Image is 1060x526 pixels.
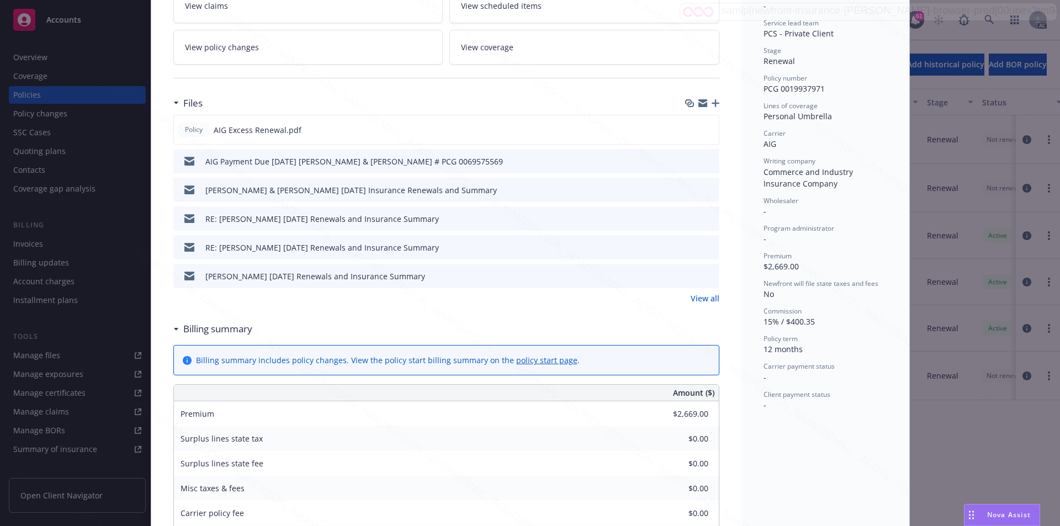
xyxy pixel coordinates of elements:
[461,41,513,53] span: View coverage
[764,167,855,189] span: Commerce and Industry Insurance Company
[764,233,766,244] span: -
[181,483,245,493] span: Misc taxes & fees
[705,184,715,196] button: preview file
[643,480,715,497] input: 0.00
[449,30,719,65] a: View coverage
[764,83,825,94] span: PCG 0019937971
[705,270,715,282] button: preview file
[764,362,835,371] span: Carrier payment status
[691,293,719,304] a: View all
[764,289,774,299] span: No
[764,1,766,11] span: -
[196,354,580,366] div: Billing summary includes policy changes. View the policy start billing summary on the .
[764,18,819,28] span: Service lead team
[643,455,715,472] input: 0.00
[181,433,263,444] span: Surplus lines state tax
[181,458,263,469] span: Surplus lines state fee
[205,242,439,253] div: RE: [PERSON_NAME] [DATE] Renewals and Insurance Summary
[183,96,203,110] h3: Files
[764,279,878,288] span: Newfront will file state taxes and fees
[173,30,443,65] a: View policy changes
[987,510,1031,519] span: Nova Assist
[764,56,795,66] span: Renewal
[181,408,214,419] span: Premium
[205,270,425,282] div: [PERSON_NAME] [DATE] Renewals and Insurance Summary
[643,431,715,447] input: 0.00
[764,334,798,343] span: Policy term
[764,316,815,327] span: 15% / $400.35
[764,206,766,216] span: -
[704,124,714,136] button: preview file
[705,156,715,167] button: preview file
[764,46,781,55] span: Stage
[687,270,696,282] button: download file
[687,124,696,136] button: download file
[764,73,807,83] span: Policy number
[183,322,252,336] h3: Billing summary
[687,213,696,225] button: download file
[185,41,259,53] span: View policy changes
[764,196,798,205] span: Wholesaler
[764,101,818,110] span: Lines of coverage
[205,156,503,167] div: AIG Payment Due [DATE] [PERSON_NAME] & [PERSON_NAME] # PCG 0069575569
[764,306,802,316] span: Commission
[764,111,832,121] span: Personal Umbrella
[764,156,815,166] span: Writing company
[964,504,1040,526] button: Nova Assist
[705,242,715,253] button: preview file
[687,184,696,196] button: download file
[183,125,205,135] span: Policy
[764,251,792,261] span: Premium
[205,213,439,225] div: RE: [PERSON_NAME] [DATE] Renewals and Insurance Summary
[673,387,714,399] span: Amount ($)
[764,129,786,138] span: Carrier
[181,508,244,518] span: Carrier policy fee
[764,28,834,39] span: PCS - Private Client
[687,156,696,167] button: download file
[705,213,715,225] button: preview file
[764,390,830,399] span: Client payment status
[205,184,497,196] div: [PERSON_NAME] & [PERSON_NAME] [DATE] Insurance Renewals and Summary
[764,139,776,149] span: AIG
[516,355,577,365] a: policy start page
[764,344,803,354] span: 12 months
[173,322,252,336] div: Billing summary
[214,124,301,136] span: AIG Excess Renewal.pdf
[764,261,799,272] span: $2,669.00
[764,224,834,233] span: Program administrator
[964,504,978,525] div: Drag to move
[643,505,715,522] input: 0.00
[764,400,766,410] span: -
[173,96,203,110] div: Files
[687,242,696,253] button: download file
[643,406,715,422] input: 0.00
[764,372,766,382] span: -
